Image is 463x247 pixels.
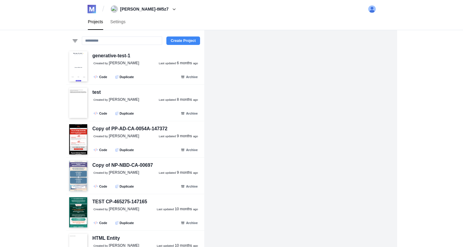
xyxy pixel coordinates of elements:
a: Code [91,73,110,80]
span: [PERSON_NAME] [109,134,139,138]
button: Create Project [166,36,200,45]
a: Last updated 10 months ago [157,207,198,212]
a: Last updated 6 months ago [159,61,198,66]
button: Duplicate [113,73,137,80]
small: ago [193,62,198,65]
small: Created by [94,135,108,138]
button: Archive [177,73,201,80]
div: Copy of NP-NBD-CA-00697 [92,162,153,169]
div: generative-test-1 [92,52,130,60]
button: Duplicate [113,146,137,153]
span: [PERSON_NAME] [109,207,139,211]
a: Code [91,146,110,153]
small: Created by [94,171,108,174]
small: Created by [94,98,108,101]
a: Last updated 8 months ago [159,97,198,103]
small: Last updated [157,207,174,211]
small: Last updated [159,98,176,101]
small: Last updated [159,62,176,65]
img: user avatar [368,5,376,13]
button: Archive [177,146,201,153]
button: Archive [177,219,201,226]
button: [PERSON_NAME]-tM5z7 [109,4,180,14]
span: [PERSON_NAME] [109,97,139,102]
div: TEST CP-465275-147165 [92,198,147,206]
small: ago [193,207,198,211]
button: Duplicate [113,110,137,117]
div: HTML Entity [92,235,120,242]
a: Code [91,110,110,117]
a: Last updated 9 months ago [159,134,198,139]
small: ago [193,171,198,174]
button: Archive [177,110,201,117]
button: Duplicate [113,183,137,190]
a: Settings [107,14,129,30]
a: Code [91,183,110,190]
button: Archive [177,183,201,190]
button: Duplicate [113,219,137,226]
a: Projects [84,14,107,30]
small: Created by [94,207,108,211]
small: Last updated [159,171,176,174]
a: Code [91,219,110,226]
span: [PERSON_NAME] [109,170,139,175]
small: Last updated [159,135,176,138]
div: test [92,89,101,96]
span: / [102,4,104,14]
a: Last updated 9 months ago [159,170,198,176]
span: [PERSON_NAME] [109,61,139,65]
img: logo [88,5,96,13]
small: ago [193,98,198,101]
small: ago [193,135,198,138]
small: Created by [94,62,108,65]
div: Copy of PP-AD-CA-0054A-147372 [92,125,167,133]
